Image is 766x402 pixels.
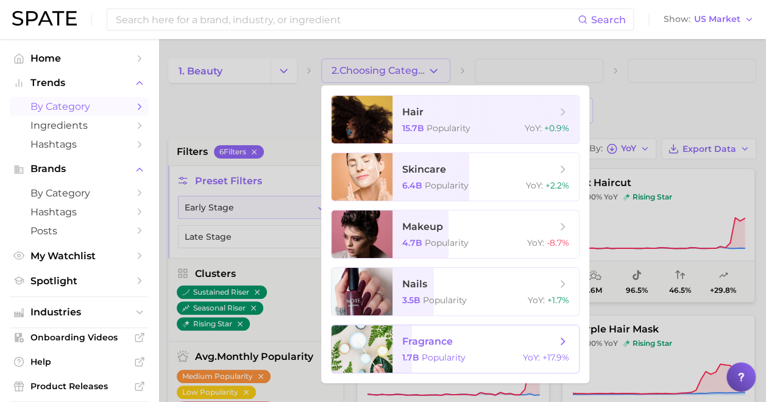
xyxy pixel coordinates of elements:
span: Ingredients [30,120,128,131]
span: Popularity [423,295,467,306]
img: SPATE [12,11,77,26]
a: by Category [10,184,149,203]
span: +0.9% [544,123,569,134]
span: Trends [30,77,128,88]
span: Help [30,356,128,367]
span: +2.2% [545,180,569,191]
span: fragrance [402,336,453,347]
span: YoY : [527,237,544,248]
span: Popularity [422,352,466,363]
span: skincare [402,163,446,175]
span: US Market [694,16,740,23]
span: Show [664,16,690,23]
a: Spotlight [10,271,149,290]
span: 6.4b [402,180,422,191]
span: +1.7% [547,295,569,306]
span: Popularity [425,180,469,191]
a: Home [10,49,149,68]
span: Search [591,14,626,26]
span: +17.9% [542,352,569,363]
a: Help [10,353,149,371]
button: ShowUS Market [661,12,757,27]
a: Hashtags [10,203,149,221]
span: nails [402,278,427,290]
span: My Watchlist [30,250,128,262]
span: Onboarding Videos [30,332,128,343]
span: YoY : [526,180,543,191]
span: Hashtags [30,206,128,218]
button: Industries [10,303,149,321]
button: Trends [10,74,149,92]
ul: 2.Choosing Category [321,85,589,383]
a: Ingredients [10,116,149,135]
a: My Watchlist [10,246,149,265]
span: Product Releases [30,381,128,392]
span: YoY : [528,295,545,306]
span: Spotlight [30,275,128,287]
a: Onboarding Videos [10,328,149,346]
a: Posts [10,221,149,240]
span: Posts [30,225,128,237]
span: 4.7b [402,237,422,248]
span: Home [30,52,128,64]
span: by Category [30,187,128,199]
span: 15.7b [402,123,424,134]
span: Popularity [427,123,470,134]
span: Hashtags [30,138,128,150]
span: Brands [30,163,128,174]
a: by Category [10,97,149,116]
a: Product Releases [10,377,149,395]
span: Industries [30,307,128,318]
span: by Category [30,101,128,112]
span: YoY : [525,123,542,134]
span: YoY : [523,352,540,363]
input: Search here for a brand, industry, or ingredient [115,9,578,30]
span: -8.7% [547,237,569,248]
span: 1.7b [402,352,419,363]
span: 3.5b [402,295,420,306]
span: hair [402,106,424,118]
button: Brands [10,160,149,178]
span: Popularity [425,237,469,248]
a: Hashtags [10,135,149,154]
span: makeup [402,221,443,232]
